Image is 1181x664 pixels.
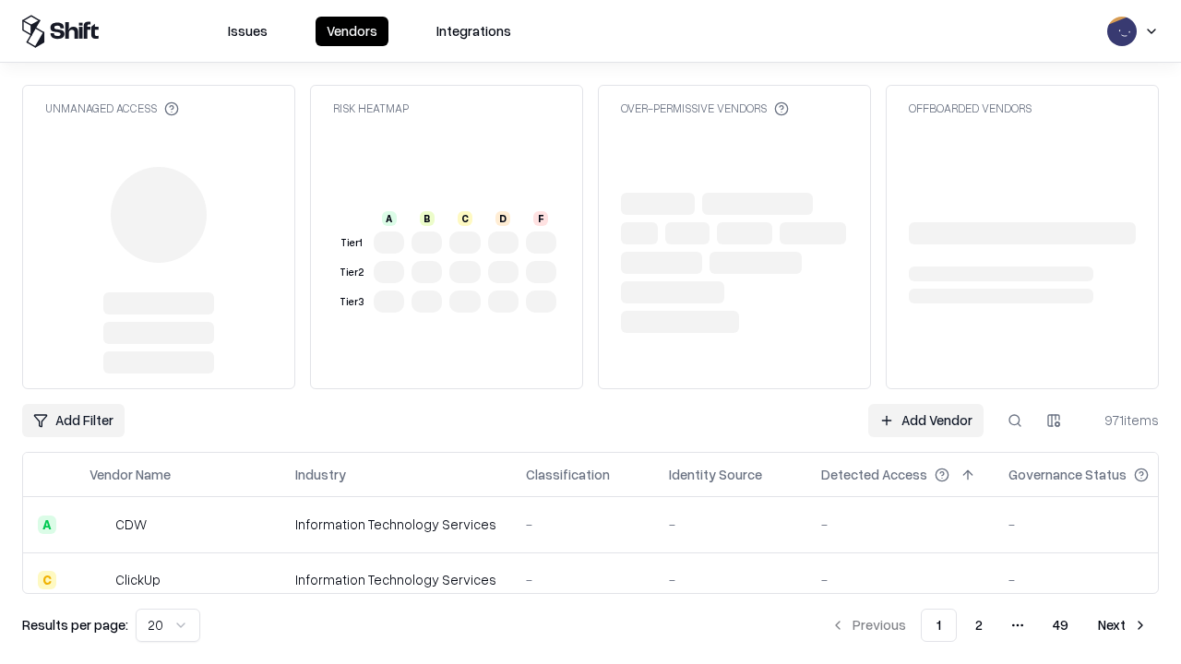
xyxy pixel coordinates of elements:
div: - [669,570,792,589]
div: C [458,211,472,226]
button: Issues [217,17,279,46]
div: Information Technology Services [295,515,496,534]
div: - [1008,515,1178,534]
div: - [526,515,639,534]
div: - [669,515,792,534]
div: Vendor Name [89,465,171,484]
div: Offboarded Vendors [909,101,1032,116]
div: 971 items [1085,410,1159,430]
div: A [382,211,397,226]
div: F [533,211,548,226]
div: C [38,571,56,589]
button: Add Filter [22,404,125,437]
div: - [821,570,979,589]
div: Tier 3 [337,294,366,310]
img: ClickUp [89,571,108,589]
a: Add Vendor [868,404,984,437]
p: Results per page: [22,615,128,634]
div: A [38,516,56,534]
div: Detected Access [821,465,927,484]
button: Vendors [316,17,388,46]
button: Next [1087,609,1159,642]
button: 2 [960,609,997,642]
div: B [420,211,435,226]
div: D [495,211,510,226]
div: Governance Status [1008,465,1127,484]
button: 1 [921,609,957,642]
div: - [821,515,979,534]
nav: pagination [819,609,1159,642]
div: Classification [526,465,610,484]
div: Unmanaged Access [45,101,179,116]
div: Tier 1 [337,235,366,251]
div: Identity Source [669,465,762,484]
button: 49 [1038,609,1083,642]
div: - [526,570,639,589]
button: Integrations [425,17,522,46]
div: Over-Permissive Vendors [621,101,789,116]
img: CDW [89,516,108,534]
div: Industry [295,465,346,484]
div: ClickUp [115,570,161,589]
div: Tier 2 [337,265,366,280]
div: Risk Heatmap [333,101,409,116]
div: - [1008,570,1178,589]
div: Information Technology Services [295,570,496,589]
div: CDW [115,515,147,534]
